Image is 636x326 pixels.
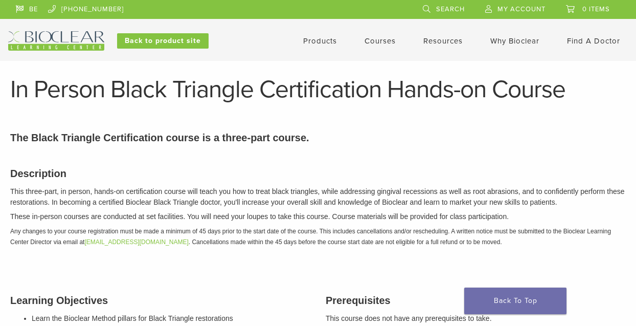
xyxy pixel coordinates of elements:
h3: Prerequisites [326,293,626,308]
a: Courses [365,36,396,46]
h3: Description [10,166,626,181]
em: Any changes to your course registration must be made a minimum of 45 days prior to the start date... [10,228,611,246]
img: Bioclear [8,31,104,51]
a: Resources [423,36,463,46]
h3: Learning Objectives [10,293,310,308]
p: The Black Triangle Certification course is a three-part course. [10,130,626,145]
a: Back to product site [117,33,209,49]
span: 0 items [582,5,610,13]
a: Products [303,36,337,46]
a: Back To Top [464,288,566,314]
p: These in-person courses are conducted at set facilities. You will need your loupes to take this c... [10,211,626,222]
p: This course does not have any prerequisites to take. [326,313,626,324]
span: My Account [497,5,546,13]
a: Find A Doctor [567,36,620,46]
p: This three-part, in person, hands-on certification course will teach you how to treat black trian... [10,186,626,208]
h1: In Person Black Triangle Certification Hands-on Course [10,77,626,102]
span: Search [436,5,465,13]
a: Why Bioclear [490,36,539,46]
li: Learn the Bioclear Method pillars for Black Triangle restorations [32,313,310,324]
a: [EMAIL_ADDRESS][DOMAIN_NAME] [84,238,188,246]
